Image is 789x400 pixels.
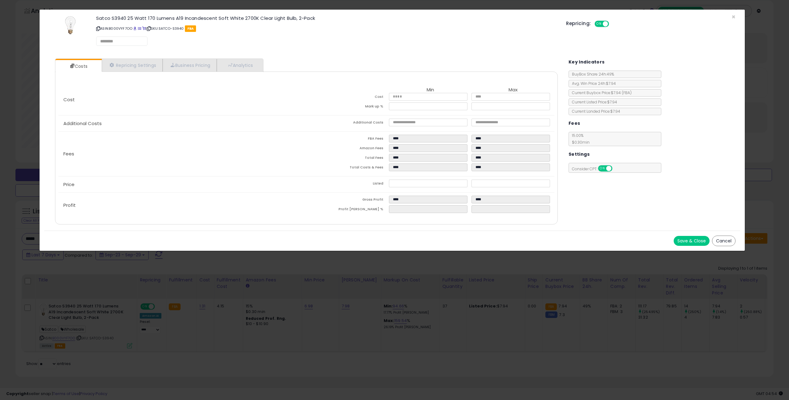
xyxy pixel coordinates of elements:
span: $7.94 [611,90,632,95]
a: Costs [55,60,101,72]
h5: Key Indicators [569,58,605,66]
td: FBA Fees [306,135,389,144]
td: Profit [PERSON_NAME] % [306,205,389,215]
h5: Fees [569,120,580,127]
span: Avg. Win Price 24h: $7.94 [569,81,616,86]
span: ON [595,21,603,27]
td: Mark up % [306,102,389,112]
span: Consider CPT: [569,166,621,172]
span: Current Landed Price: $7.94 [569,109,620,114]
span: OFF [608,21,618,27]
p: Additional Costs [58,121,306,126]
span: Current Buybox Price: [569,90,632,95]
h3: Satco S3940 25 Watt 170 Lumens A19 Incandescent Soft White 2700K Clear Light Bulb, 2-Pack [96,16,557,20]
a: Repricing Settings [102,59,163,72]
span: Current Listed Price: $7.94 [569,99,617,105]
span: ON [599,166,606,171]
a: All offer listings [138,26,141,31]
span: × [731,12,736,21]
p: Price [58,182,306,187]
img: 31vpmz769lL._SL60_.jpg [65,16,76,34]
p: ASIN: B000VYF7OO | SKU: SATCO-S3940 [96,24,557,33]
span: $0.30 min [569,140,590,145]
td: Total Fees [306,154,389,163]
button: Save & Close [674,236,710,246]
span: OFF [611,166,621,171]
a: Analytics [217,59,262,72]
td: Additional Costs [306,119,389,128]
a: Your listing only [142,26,146,31]
p: Fees [58,151,306,156]
p: Cost [58,97,306,102]
td: Amazon Fees [306,144,389,154]
th: Min [389,87,471,93]
button: Cancel [712,236,736,246]
p: Profit [58,203,306,208]
th: Max [471,87,554,93]
a: BuyBox page [133,26,137,31]
a: Business Pricing [163,59,217,72]
td: Listed [306,180,389,189]
span: 15.00 % [569,133,590,145]
span: ( FBA ) [622,90,632,95]
span: FBA [185,25,196,32]
span: BuyBox Share 24h: 49% [569,72,614,77]
td: Gross Profit [306,196,389,205]
h5: Repricing: [566,21,591,26]
td: Total Costs & Fees [306,163,389,173]
h5: Settings [569,150,590,158]
td: Cost [306,93,389,102]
